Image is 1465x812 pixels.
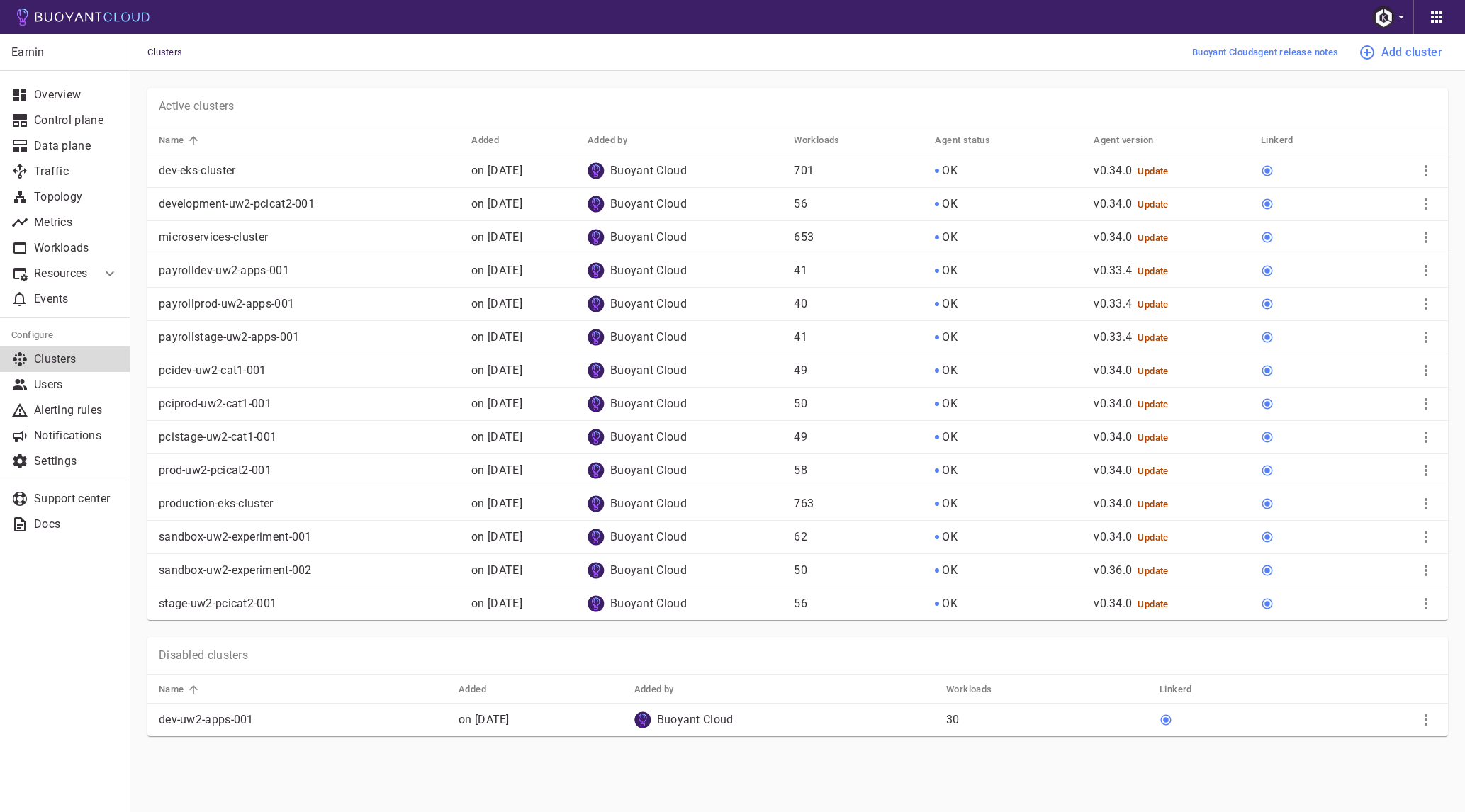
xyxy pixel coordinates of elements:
[34,266,90,281] p: Resources
[34,164,118,179] p: Traffic
[34,403,118,417] p: Alerting rules
[1261,134,1312,147] span: Linkerd
[588,262,782,279] div: Buoyant Cloud
[588,135,627,146] h5: Added by
[588,295,782,312] div: Buoyant Cloud
[588,395,782,412] div: Buoyant Cloud
[1094,363,1250,378] p: v0.34.0
[159,713,447,727] p: dev-uw2-apps-001
[610,330,687,344] p: Buoyant Cloud
[610,197,687,211] p: Buoyant Cloud
[34,454,118,468] p: Settings
[794,297,924,311] p: 40
[1094,563,1250,577] p: v0.36.0
[159,463,460,478] p: prod-uw2-pcicat2-001
[1415,560,1437,581] button: More
[471,264,522,277] span: Wed, 26 Mar 2025 13:21:56 CDT / Wed, 26 Mar 2025 18:21:56 UTC
[794,430,924,444] p: 49
[471,397,522,410] relative-time: on [DATE]
[1415,709,1437,731] button: More
[159,597,460,611] p: stage-uw2-pcicat2-001
[471,297,522,310] relative-time: on [DATE]
[1094,264,1250,278] p: v0.33.4
[1138,565,1168,576] span: Update
[588,134,646,147] span: Added by
[588,595,782,612] div: Buoyant Cloud
[1138,599,1168,609] span: Update
[794,197,924,211] p: 56
[942,297,958,310] span: [object Object]
[11,329,118,341] h5: Configure
[1381,45,1442,60] h4: Add cluster
[794,164,924,178] p: 701
[471,363,522,377] span: Fri, 14 Apr 2023 20:38:15 CDT / Sat, 15 Apr 2023 01:38:15 UTC
[942,264,958,277] span: [object Object]
[794,597,924,611] p: 56
[1138,266,1168,276] span: Update
[935,135,990,146] h5: Agent status
[1415,393,1437,415] button: More
[471,563,522,577] relative-time: on [DATE]
[471,164,522,177] relative-time: on [DATE]
[1415,327,1437,348] button: More
[1094,497,1250,511] p: v0.34.0
[588,162,782,179] div: Buoyant Cloud
[794,264,924,278] p: 41
[1138,432,1168,443] span: Update
[610,463,687,478] p: Buoyant Cloud
[1415,526,1437,548] button: More
[471,463,522,477] relative-time: on [DATE]
[634,683,692,696] span: Added by
[1192,47,1339,58] h5: Buoyant Cloud agent release notes
[159,99,235,113] p: Active clusters
[1415,227,1437,248] button: More
[159,363,460,378] p: pcidev-uw2-cat1-001
[159,197,460,211] p: development-uw2-pcicat2-001
[588,495,782,512] div: Buoyant Cloud
[471,330,522,344] relative-time: on [DATE]
[471,563,522,577] span: Fri, 26 Apr 2024 13:16:34 CDT / Fri, 26 Apr 2024 18:16:34 UTC
[610,397,687,411] p: Buoyant Cloud
[794,497,924,511] p: 763
[942,530,958,543] span: [object Object]
[159,135,184,146] h5: Name
[471,597,522,610] span: Thu, 03 Oct 2024 15:01:39 CDT / Thu, 03 Oct 2024 20:01:39 UTC
[610,164,687,178] p: Buoyant Cloud
[942,197,958,210] span: [object Object]
[159,330,460,344] p: payrollstage-uw2-apps-001
[1094,430,1250,444] p: v0.34.0
[34,292,118,306] p: Events
[34,429,118,443] p: Notifications
[588,229,782,246] div: Buoyant Cloud
[1415,427,1437,448] button: More
[794,563,924,577] p: 50
[794,134,858,147] span: Workloads
[1415,160,1437,181] button: More
[159,430,460,444] p: pcistage-uw2-cat1-001
[471,264,522,277] relative-time: on [DATE]
[34,378,118,392] p: Users
[159,297,460,311] p: payrollprod-uw2-apps-001
[34,190,118,204] p: Topology
[34,215,118,230] p: Metrics
[634,684,674,695] h5: Added by
[34,139,118,153] p: Data plane
[1138,466,1168,476] span: Update
[159,648,248,662] p: Disabled clusters
[588,329,782,346] div: Buoyant Cloud
[1094,463,1250,478] p: v0.34.0
[1138,399,1168,410] span: Update
[946,683,1011,696] span: Workloads
[471,463,522,477] span: Mon, 14 Oct 2024 14:43:27 CDT / Mon, 14 Oct 2024 19:43:27 UTC
[471,230,522,244] relative-time: on [DATE]
[1415,493,1437,514] button: More
[610,530,687,544] p: Buoyant Cloud
[1415,260,1437,281] button: More
[159,164,460,178] p: dev-eks-cluster
[942,230,958,244] span: [object Object]
[159,563,460,577] p: sandbox-uw2-experiment-002
[11,45,118,60] p: Earnin
[1138,232,1168,243] span: Update
[1138,166,1168,176] span: Update
[1261,135,1293,146] h5: Linkerd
